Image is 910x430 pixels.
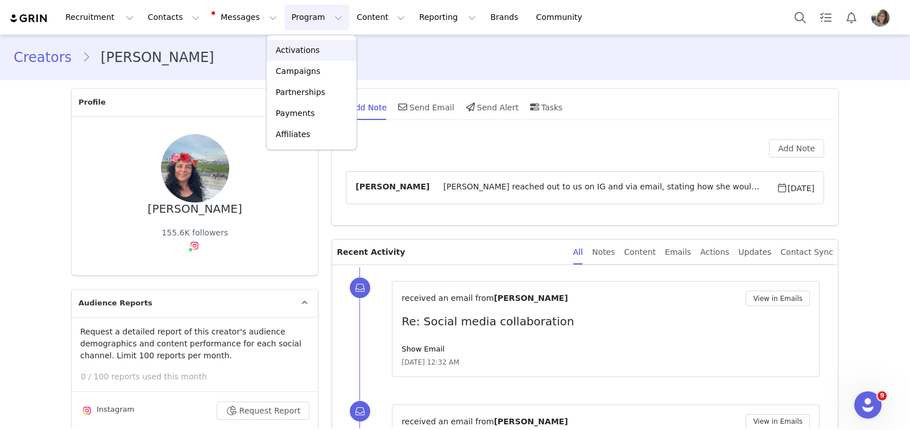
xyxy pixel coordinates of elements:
[483,5,528,30] a: Brands
[148,202,242,216] div: [PERSON_NAME]
[429,181,776,195] span: [PERSON_NAME] reached out to us on IG and via email, stating how she would love to collab with us...
[276,129,311,140] p: Affiliates
[864,9,901,27] button: Profile
[207,5,284,30] button: Messages
[854,391,882,419] iframe: Intercom live chat
[161,134,229,202] img: 28a17307-62ab-4dda-b84e-e4406af291b8.jpg
[813,5,838,30] a: Tasks
[402,293,494,303] span: received an email from
[337,239,564,264] p: Recent Activity
[573,239,583,265] div: All
[624,239,656,265] div: Content
[402,357,459,367] span: [DATE] 12:32 AM
[80,404,134,417] div: Instagram
[878,391,887,400] span: 9
[665,239,691,265] div: Emails
[350,5,412,30] button: Content
[141,5,206,30] button: Contacts
[276,65,320,77] p: Campaigns
[402,417,494,426] span: received an email from
[162,227,228,239] div: 155.6K followers
[336,93,387,121] div: Add Note
[396,93,454,121] div: Send Email
[276,86,325,98] p: Partnerships
[80,326,309,362] p: Request a detailed report of this creator's audience demographics and content performance for eac...
[530,5,594,30] a: Community
[788,5,813,30] button: Search
[59,5,140,30] button: Recruitment
[217,402,310,420] button: Request Report
[871,9,890,27] img: 6370deab-0789-4ef5-a3da-95b0dd21590d.jpeg
[738,239,771,265] div: Updates
[78,297,152,309] span: Audience Reports
[81,371,318,383] p: 0 / 100 reports used this month
[276,108,315,119] p: Payments
[494,293,568,303] span: [PERSON_NAME]
[528,93,563,121] div: Tasks
[412,5,483,30] button: Reporting
[769,139,824,158] button: Add Note
[402,313,810,330] p: Re: Social media collaboration
[276,44,320,56] p: Activations
[746,414,810,429] button: View in Emails
[746,291,810,306] button: View in Emails
[402,345,444,353] a: Show Email
[82,406,92,415] img: instagram.svg
[9,13,49,24] img: grin logo
[355,181,429,195] span: [PERSON_NAME]
[464,93,519,121] div: Send Alert
[780,239,833,265] div: Contact Sync
[78,97,106,108] span: Profile
[839,5,864,30] button: Notifications
[284,5,349,30] button: Program
[776,181,814,195] span: [DATE]
[14,47,82,68] a: Creators
[190,241,199,250] img: instagram.svg
[592,239,615,265] div: Notes
[700,239,729,265] div: Actions
[494,417,568,426] span: [PERSON_NAME]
